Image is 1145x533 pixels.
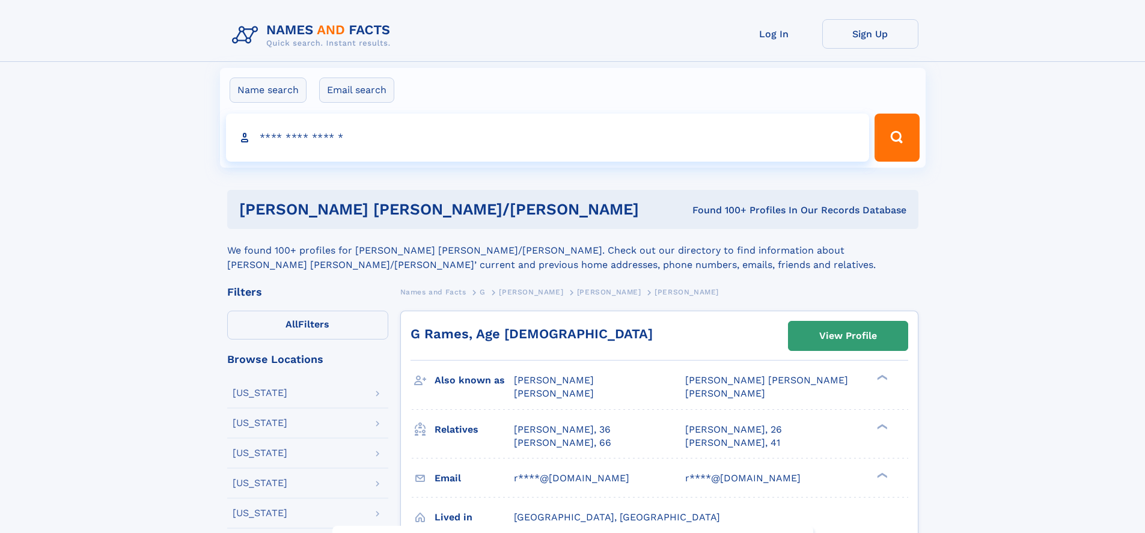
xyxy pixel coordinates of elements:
[726,19,822,49] a: Log In
[499,284,563,299] a: [PERSON_NAME]
[685,374,848,386] span: [PERSON_NAME] [PERSON_NAME]
[514,388,594,399] span: [PERSON_NAME]
[577,284,641,299] a: [PERSON_NAME]
[685,423,782,436] a: [PERSON_NAME], 26
[233,508,287,518] div: [US_STATE]
[499,288,563,296] span: [PERSON_NAME]
[233,388,287,398] div: [US_STATE]
[239,202,666,217] h1: [PERSON_NAME] [PERSON_NAME]/[PERSON_NAME]
[233,448,287,458] div: [US_STATE]
[227,311,388,340] label: Filters
[227,287,388,297] div: Filters
[435,468,514,489] h3: Email
[514,423,611,436] a: [PERSON_NAME], 36
[230,78,307,103] label: Name search
[227,354,388,365] div: Browse Locations
[789,321,908,350] a: View Profile
[685,388,765,399] span: [PERSON_NAME]
[435,507,514,528] h3: Lived in
[480,288,486,296] span: G
[435,370,514,391] h3: Also known as
[400,284,466,299] a: Names and Facts
[874,471,888,479] div: ❯
[514,436,611,449] a: [PERSON_NAME], 66
[655,288,719,296] span: [PERSON_NAME]
[411,326,653,341] a: G Rames, Age [DEMOGRAPHIC_DATA]
[435,419,514,440] h3: Relatives
[514,374,594,386] span: [PERSON_NAME]
[875,114,919,162] button: Search Button
[874,374,888,382] div: ❯
[285,318,298,330] span: All
[577,288,641,296] span: [PERSON_NAME]
[514,511,720,523] span: [GEOGRAPHIC_DATA], [GEOGRAPHIC_DATA]
[226,114,870,162] input: search input
[319,78,394,103] label: Email search
[874,422,888,430] div: ❯
[227,229,918,272] div: We found 100+ profiles for [PERSON_NAME] [PERSON_NAME]/[PERSON_NAME]. Check out our directory to ...
[685,436,780,449] a: [PERSON_NAME], 41
[665,204,906,217] div: Found 100+ Profiles In Our Records Database
[233,418,287,428] div: [US_STATE]
[822,19,918,49] a: Sign Up
[227,19,400,52] img: Logo Names and Facts
[819,322,877,350] div: View Profile
[233,478,287,488] div: [US_STATE]
[480,284,486,299] a: G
